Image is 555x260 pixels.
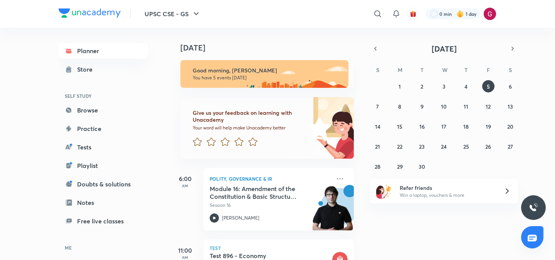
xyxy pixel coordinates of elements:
[399,83,401,90] abbr: September 1, 2025
[504,100,516,112] button: September 13, 2025
[210,252,331,260] h5: Test 896 - Economy
[509,66,512,74] abbr: Saturday
[193,67,341,74] h6: Good morning, [PERSON_NAME]
[381,43,507,54] button: [DATE]
[438,100,450,112] button: September 10, 2025
[282,97,354,159] img: feedback_image
[460,120,472,133] button: September 18, 2025
[508,143,513,150] abbr: September 27, 2025
[375,163,380,170] abbr: September 28, 2025
[442,83,446,90] abbr: September 3, 2025
[456,10,464,18] img: streak
[372,140,384,153] button: September 21, 2025
[397,123,402,130] abbr: September 15, 2025
[193,75,341,81] p: You have 5 events [DATE]
[394,140,406,153] button: September 22, 2025
[441,143,447,150] abbr: September 24, 2025
[416,140,428,153] button: September 23, 2025
[504,120,516,133] button: September 20, 2025
[508,103,513,110] abbr: September 13, 2025
[59,89,148,102] h6: SELF STUDY
[441,103,447,110] abbr: September 10, 2025
[372,160,384,173] button: September 28, 2025
[504,80,516,92] button: September 6, 2025
[59,8,121,18] img: Company Logo
[400,184,494,192] h6: Refer friends
[482,140,494,153] button: September 26, 2025
[487,66,490,74] abbr: Friday
[394,160,406,173] button: September 29, 2025
[180,60,348,88] img: morning
[485,143,491,150] abbr: September 26, 2025
[464,66,468,74] abbr: Thursday
[438,120,450,133] button: September 17, 2025
[170,255,200,260] p: AM
[59,43,148,59] a: Planner
[375,123,380,130] abbr: September 14, 2025
[59,158,148,173] a: Playlist
[59,62,148,77] a: Store
[460,80,472,92] button: September 4, 2025
[180,43,362,52] h4: [DATE]
[394,100,406,112] button: September 8, 2025
[463,123,469,130] abbr: September 18, 2025
[416,100,428,112] button: September 9, 2025
[509,83,512,90] abbr: September 6, 2025
[487,83,490,90] abbr: September 5, 2025
[507,123,513,130] abbr: September 20, 2025
[407,8,419,20] button: avatar
[193,125,305,131] p: Your word will help make Unacademy better
[460,140,472,153] button: September 25, 2025
[311,185,354,238] img: unacademy
[420,66,424,74] abbr: Tuesday
[210,202,331,209] p: Session 16
[59,8,121,20] a: Company Logo
[420,103,424,110] abbr: September 9, 2025
[419,143,425,150] abbr: September 23, 2025
[394,120,406,133] button: September 15, 2025
[460,100,472,112] button: September 11, 2025
[170,174,200,183] h5: 6:00
[372,120,384,133] button: September 14, 2025
[376,183,392,199] img: referral
[397,143,402,150] abbr: September 22, 2025
[59,195,148,210] a: Notes
[397,163,403,170] abbr: September 29, 2025
[398,66,402,74] abbr: Monday
[375,143,380,150] abbr: September 21, 2025
[442,66,447,74] abbr: Wednesday
[464,83,468,90] abbr: September 4, 2025
[416,80,428,92] button: September 2, 2025
[222,215,259,221] p: [PERSON_NAME]
[398,103,401,110] abbr: September 8, 2025
[59,213,148,229] a: Free live classes
[416,120,428,133] button: September 16, 2025
[210,185,306,200] h5: Module 16: Amendment of the Constitution & Basic Structure Doctrine
[210,246,348,250] p: Test
[59,121,148,136] a: Practice
[400,192,494,199] p: Win a laptop, vouchers & more
[486,123,491,130] abbr: September 19, 2025
[482,100,494,112] button: September 12, 2025
[482,80,494,92] button: September 5, 2025
[59,102,148,118] a: Browse
[504,140,516,153] button: September 27, 2025
[432,44,457,54] span: [DATE]
[170,246,200,255] h5: 11:00
[170,183,200,188] p: AM
[376,66,379,74] abbr: Sunday
[59,241,148,254] h6: ME
[419,163,425,170] abbr: September 30, 2025
[464,103,468,110] abbr: September 11, 2025
[372,100,384,112] button: September 7, 2025
[419,123,425,130] abbr: September 16, 2025
[59,176,148,192] a: Doubts & solutions
[416,160,428,173] button: September 30, 2025
[210,174,331,183] p: Polity, Governance & IR
[463,143,469,150] abbr: September 25, 2025
[529,203,538,212] img: ttu
[410,10,417,17] img: avatar
[420,83,423,90] abbr: September 2, 2025
[486,103,491,110] abbr: September 12, 2025
[193,109,305,123] h6: Give us your feedback on learning with Unacademy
